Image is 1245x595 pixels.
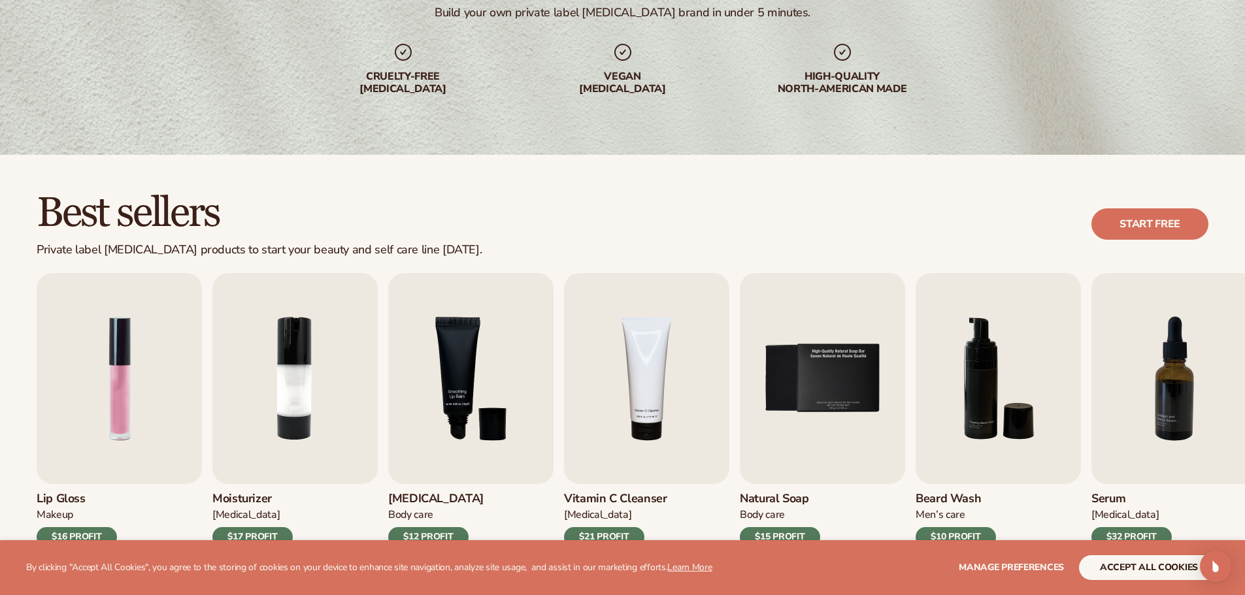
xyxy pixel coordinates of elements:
div: $32 PROFIT [1091,527,1172,547]
div: Open Intercom Messenger [1200,551,1231,582]
a: 5 / 9 [740,273,905,547]
div: $15 PROFIT [740,527,820,547]
div: [MEDICAL_DATA] [1091,508,1172,522]
div: Makeup [37,508,117,522]
div: Private label [MEDICAL_DATA] products to start your beauty and self care line [DATE]. [37,243,482,257]
a: 1 / 9 [37,273,202,547]
div: $17 PROFIT [212,527,293,547]
div: Body Care [740,508,820,522]
p: By clicking "Accept All Cookies", you agree to the storing of cookies on your device to enhance s... [26,562,712,573]
h3: Beard Wash [916,492,996,506]
h3: [MEDICAL_DATA] [388,492,484,506]
div: Cruelty-free [MEDICAL_DATA] [320,71,487,95]
a: 2 / 9 [212,273,378,547]
button: Manage preferences [959,555,1064,580]
h2: Best sellers [37,191,482,235]
button: accept all cookies [1079,555,1219,580]
a: Start free [1091,208,1208,240]
div: $21 PROFIT [564,527,644,547]
a: 6 / 9 [916,273,1081,547]
div: High-quality North-american made [759,71,926,95]
a: 4 / 9 [564,273,729,547]
div: Body Care [388,508,484,522]
h3: Natural Soap [740,492,820,506]
span: Manage preferences [959,561,1064,573]
div: $10 PROFIT [916,527,996,547]
div: Men’s Care [916,508,996,522]
a: Learn More [667,561,712,573]
h3: Moisturizer [212,492,293,506]
a: 3 / 9 [388,273,554,547]
div: [MEDICAL_DATA] [212,508,293,522]
h3: Serum [1091,492,1172,506]
div: $16 PROFIT [37,527,117,547]
h3: Vitamin C Cleanser [564,492,667,506]
div: Build your own private label [MEDICAL_DATA] brand in under 5 minutes. [435,5,810,20]
div: Vegan [MEDICAL_DATA] [539,71,706,95]
div: [MEDICAL_DATA] [564,508,667,522]
div: $12 PROFIT [388,527,469,547]
h3: Lip Gloss [37,492,117,506]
